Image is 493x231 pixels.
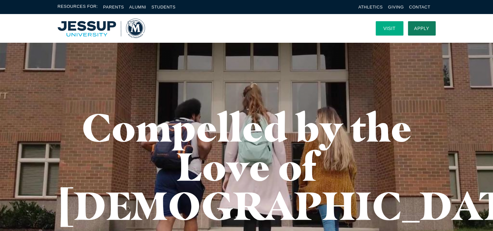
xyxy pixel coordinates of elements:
a: Giving [388,5,404,9]
span: Resources For: [58,3,98,11]
a: Parents [103,5,124,9]
a: Apply [408,21,436,36]
a: Home [58,19,145,38]
a: Alumni [129,5,146,9]
a: Contact [409,5,430,9]
a: Students [152,5,176,9]
a: Athletics [358,5,383,9]
img: Multnomah University Logo [58,19,145,38]
a: Visit [376,21,403,36]
h1: Compelled by the Love of [DEMOGRAPHIC_DATA] [58,108,436,225]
